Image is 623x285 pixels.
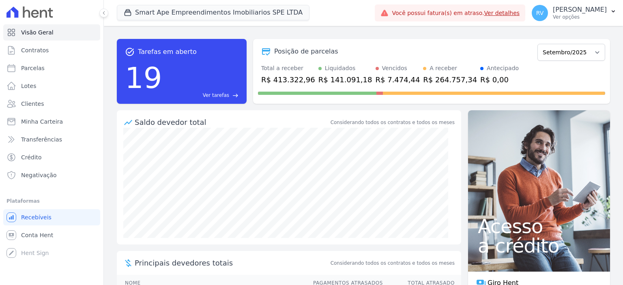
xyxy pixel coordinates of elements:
span: Transferências [21,135,62,144]
div: Liquidados [325,64,356,73]
span: Negativação [21,171,57,179]
a: Ver tarefas east [165,92,238,99]
a: Lotes [3,78,100,94]
a: Parcelas [3,60,100,76]
span: task_alt [125,47,135,57]
a: Ver detalhes [484,10,520,16]
div: R$ 413.322,96 [261,74,315,85]
span: east [232,92,238,99]
span: Recebíveis [21,213,52,221]
a: Clientes [3,96,100,112]
div: R$ 264.757,34 [423,74,477,85]
div: Saldo devedor total [135,117,329,128]
span: Contratos [21,46,49,54]
span: Crédito [21,153,42,161]
span: Conta Hent [21,231,53,239]
div: 19 [125,57,162,99]
div: Vencidos [382,64,407,73]
span: Minha Carteira [21,118,63,126]
div: R$ 7.474,44 [376,74,420,85]
span: Visão Geral [21,28,54,36]
span: Tarefas em aberto [138,47,197,57]
span: RV [536,10,544,16]
span: Acesso [478,216,600,236]
a: Conta Hent [3,227,100,243]
span: Clientes [21,100,44,108]
div: Plataformas [6,196,97,206]
span: Considerando todos os contratos e todos os meses [331,259,455,267]
div: Posição de parcelas [274,47,338,56]
span: Parcelas [21,64,45,72]
a: Visão Geral [3,24,100,41]
button: Smart Ape Empreendimentos Imobiliarios SPE LTDA [117,5,309,20]
a: Recebíveis [3,209,100,225]
div: R$ 141.091,18 [318,74,372,85]
a: Transferências [3,131,100,148]
button: RV [PERSON_NAME] Ver opções [525,2,623,24]
p: [PERSON_NAME] [553,6,607,14]
div: Total a receber [261,64,315,73]
div: Considerando todos os contratos e todos os meses [331,119,455,126]
span: Ver tarefas [203,92,229,99]
span: Você possui fatura(s) em atraso. [392,9,520,17]
a: Negativação [3,167,100,183]
span: Principais devedores totais [135,257,329,268]
a: Contratos [3,42,100,58]
p: Ver opções [553,14,607,20]
a: Minha Carteira [3,114,100,130]
div: A receber [430,64,457,73]
span: a crédito [478,236,600,255]
div: R$ 0,00 [480,74,519,85]
a: Crédito [3,149,100,165]
span: Lotes [21,82,37,90]
div: Antecipado [487,64,519,73]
